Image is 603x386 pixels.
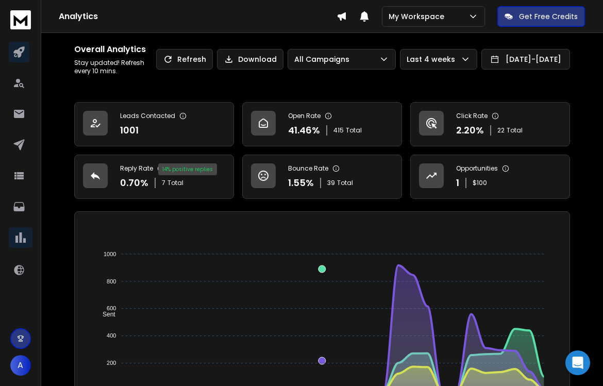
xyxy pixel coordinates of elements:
button: [DATE]-[DATE] [481,49,570,70]
span: 39 [327,179,335,187]
p: 1 [456,176,459,190]
p: 1.55 % [288,176,314,190]
button: Get Free Credits [497,6,585,27]
img: logo [10,10,31,29]
p: Open Rate [288,112,321,120]
span: Total [167,179,183,187]
a: Leads Contacted1001 [74,102,234,146]
p: $ 100 [473,179,487,187]
p: Reply Rate [120,164,153,173]
p: 2.20 % [456,123,484,138]
tspan: 800 [107,278,116,284]
tspan: 600 [107,305,116,311]
p: Refresh [177,54,206,64]
span: 7 [162,179,165,187]
p: Opportunities [456,164,498,173]
button: Download [217,49,283,70]
a: Opportunities1$100 [410,155,570,199]
tspan: 200 [107,360,116,366]
button: A [10,355,31,376]
p: 0.70 % [120,176,148,190]
h1: Analytics [59,10,337,23]
span: 415 [333,126,344,135]
p: Get Free Credits [519,11,578,22]
a: Open Rate41.46%415Total [242,102,402,146]
span: Total [337,179,353,187]
p: Download [238,54,277,64]
p: Leads Contacted [120,112,175,120]
p: All Campaigns [294,54,354,64]
p: My Workspace [389,11,448,22]
div: 14 % positive replies [158,163,217,175]
button: Refresh [156,49,213,70]
p: Bounce Rate [288,164,328,173]
p: Click Rate [456,112,488,120]
a: Bounce Rate1.55%39Total [242,155,402,199]
a: Click Rate2.20%22Total [410,102,570,146]
span: Total [507,126,523,135]
div: Open Intercom Messenger [565,350,590,375]
p: 41.46 % [288,123,320,138]
span: Sent [95,311,115,318]
tspan: 400 [107,332,116,339]
p: Last 4 weeks [407,54,459,64]
h1: Overall Analytics [74,43,156,56]
p: 1001 [120,123,139,138]
a: Reply Rate0.70%7Total14% positive replies [74,155,234,199]
p: Stay updated! Refresh every 10 mins. [74,59,156,75]
span: Total [346,126,362,135]
tspan: 1000 [104,251,116,257]
span: 22 [497,126,505,135]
